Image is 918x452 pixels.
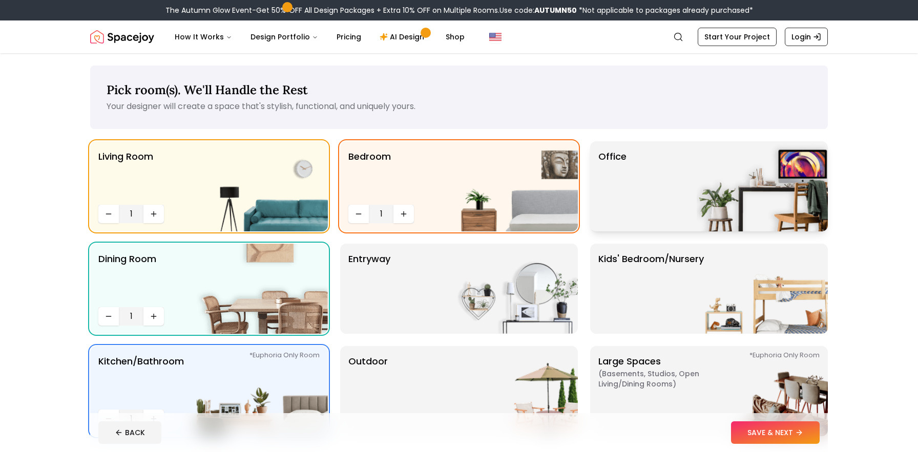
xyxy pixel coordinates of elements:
a: Pricing [328,27,369,47]
div: The Autumn Glow Event-Get 50% OFF All Design Packages + Extra 10% OFF on Multiple Rooms. [165,5,753,15]
span: 1 [373,208,389,220]
nav: Main [166,27,473,47]
button: Increase quantity [143,307,164,326]
button: Decrease quantity [98,307,119,326]
nav: Global [90,20,828,53]
p: Outdoor [348,354,388,428]
img: Office [697,141,828,231]
button: Design Portfolio [242,27,326,47]
img: Kids' Bedroom/Nursery [697,244,828,334]
a: AI Design [371,27,435,47]
img: Large Spaces *Euphoria Only [697,346,828,436]
span: 1 [123,413,139,425]
button: Increase quantity [393,205,414,223]
p: Kids' Bedroom/Nursery [598,252,704,326]
button: SAVE & NEXT [731,421,820,444]
button: How It Works [166,27,240,47]
span: Use code: [499,5,577,15]
img: Kitchen/Bathroom *Euphoria Only [197,346,328,436]
button: Decrease quantity [98,205,119,223]
span: 1 [123,208,139,220]
img: Dining Room [197,244,328,334]
p: Dining Room [98,252,156,303]
img: Bedroom [447,141,578,231]
p: Bedroom [348,149,391,201]
p: Kitchen/Bathroom [98,354,184,405]
a: Login [785,28,828,46]
button: Decrease quantity [98,410,119,428]
span: *Not applicable to packages already purchased* [577,5,753,15]
button: Increase quantity [143,205,164,223]
p: entryway [348,252,390,326]
p: Office [598,149,627,223]
button: Decrease quantity [348,205,369,223]
p: Your designer will create a space that's stylish, functional, and uniquely yours. [107,100,811,113]
span: Pick room(s). We'll Handle the Rest [107,82,308,98]
span: 1 [123,310,139,322]
button: Increase quantity [143,410,164,428]
img: Spacejoy Logo [90,27,154,47]
img: entryway [447,244,578,334]
b: AUTUMN50 [534,5,577,15]
span: ( Basements, Studios, Open living/dining rooms ) [598,369,726,389]
p: Living Room [98,149,153,201]
img: United States [489,31,502,43]
a: Shop [437,27,473,47]
a: Spacejoy [90,27,154,47]
a: Start Your Project [698,28,777,46]
img: Living Room [197,141,328,231]
button: BACK [98,421,161,444]
p: Large Spaces [598,354,726,428]
img: Outdoor [447,346,578,436]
